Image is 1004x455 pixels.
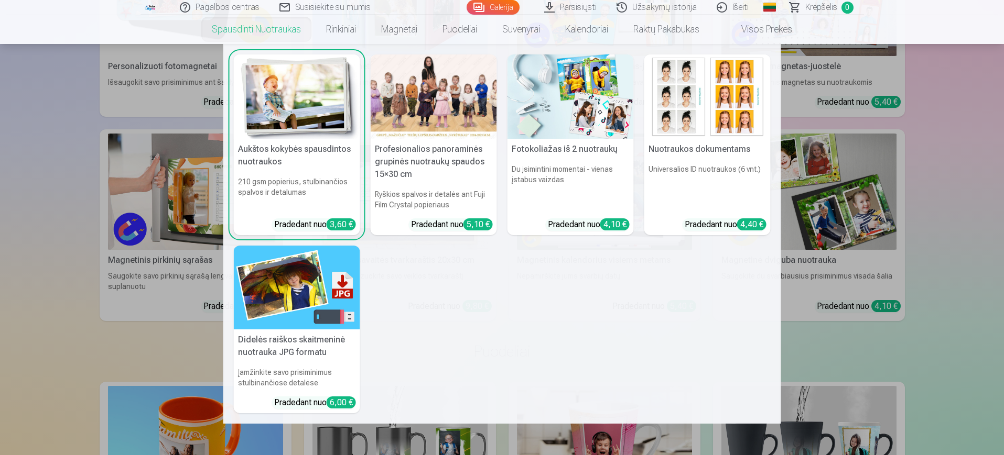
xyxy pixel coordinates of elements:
div: 4,10 € [600,218,630,230]
div: Pradedant nuo [411,218,493,231]
h6: Ryškios spalvos ir detalės ant Fuji Film Crystal popieriaus [371,185,497,214]
img: Fotokoliažas iš 2 nuotraukų [508,54,634,139]
a: Didelės raiškos skaitmeninė nuotrauka JPG formatuDidelės raiškos skaitmeninė nuotrauka JPG format... [234,246,360,414]
a: Puodeliai [430,15,490,44]
img: Didelės raiškos skaitmeninė nuotrauka JPG formatu [234,246,360,330]
div: Pradedant nuo [548,218,630,231]
h6: 210 gsm popierius, stulbinančios spalvos ir detalumas [234,172,360,214]
a: Visos prekės [712,15,805,44]
a: Aukštos kokybės spausdintos nuotraukos Aukštos kokybės spausdintos nuotraukos210 gsm popierius, s... [234,54,360,235]
span: Krepšelis [805,1,837,14]
a: Nuotraukos dokumentamsNuotraukos dokumentamsUniversalios ID nuotraukos (6 vnt.)Pradedant nuo4,40 € [644,54,771,235]
div: Pradedant nuo [685,218,767,231]
h6: Du įsimintini momentai - vienas įstabus vaizdas [508,160,634,214]
div: 6,00 € [327,396,356,408]
div: Pradedant nuo [274,396,356,409]
h5: Nuotraukos dokumentams [644,139,771,160]
a: Raktų pakabukas [621,15,712,44]
h5: Profesionalios panoraminės grupinės nuotraukų spaudos 15×30 cm [371,139,497,185]
h5: Aukštos kokybės spausdintos nuotraukos [234,139,360,172]
h5: Fotokoliažas iš 2 nuotraukų [508,139,634,160]
a: Spausdinti nuotraukas [199,15,314,44]
span: 0 [841,2,854,14]
div: 3,60 € [327,218,356,230]
img: Aukštos kokybės spausdintos nuotraukos [234,54,360,139]
h5: Didelės raiškos skaitmeninė nuotrauka JPG formatu [234,329,360,363]
a: Rinkiniai [314,15,369,44]
a: Fotokoliažas iš 2 nuotraukųFotokoliažas iš 2 nuotraukųDu įsimintini momentai - vienas įstabus vai... [508,54,634,235]
a: Magnetai [369,15,430,44]
div: 5,10 € [463,218,493,230]
a: Profesionalios panoraminės grupinės nuotraukų spaudos 15×30 cmRyškios spalvos ir detalės ant Fuji... [371,54,497,235]
div: 4,40 € [737,218,767,230]
a: Kalendoriai [553,15,621,44]
h6: Įamžinkite savo prisiminimus stulbinančiose detalėse [234,363,360,392]
a: Suvenyrai [490,15,553,44]
h6: Universalios ID nuotraukos (6 vnt.) [644,160,771,214]
img: /fa5 [145,4,156,10]
div: Pradedant nuo [274,218,356,231]
img: Nuotraukos dokumentams [644,54,771,139]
